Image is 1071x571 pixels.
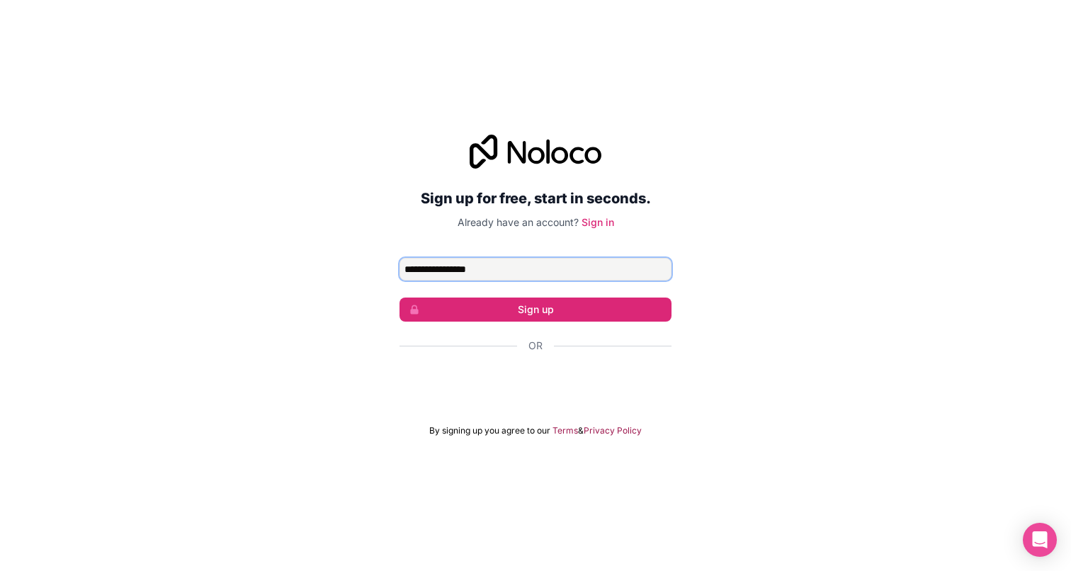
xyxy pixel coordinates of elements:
div: Open Intercom Messenger [1023,523,1057,557]
button: Sign up [399,298,671,322]
span: Already have an account? [458,216,579,228]
a: Privacy Policy [584,425,642,436]
a: Terms [552,425,578,436]
h2: Sign up for free, start in seconds. [399,186,671,211]
span: By signing up you agree to our [429,425,550,436]
span: & [578,425,584,436]
span: Or [528,339,543,353]
iframe: Sign in with Google Button [392,368,679,400]
a: Sign in [582,216,614,228]
input: Email address [399,258,671,281]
